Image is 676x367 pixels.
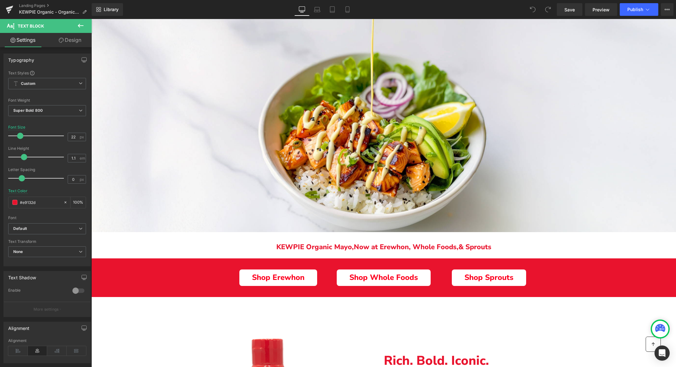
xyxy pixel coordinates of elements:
span: Preview [593,6,610,13]
span: KEWPIE Organic - Organic Japanese Mayonnaise - Umami Flavor [19,9,80,15]
div: Text Styles [8,70,86,75]
span: Library [104,7,119,12]
div: Font [8,216,86,220]
b: Custom [21,81,35,86]
a: Shop Erewhon [148,250,226,267]
a: Tablet [325,3,340,16]
p: More settings [34,307,59,312]
div: Text Transform [8,239,86,244]
div: Font Size [8,125,26,130]
b: None [13,249,23,254]
div: Typography [8,54,34,63]
span: & Sprouts [367,223,400,233]
span: ow at Erewhon, Whole Foods, [268,223,367,233]
div: Alignment [8,322,30,331]
div: Letter Spacing [8,168,86,172]
i: Default [13,226,27,231]
span: Publish [627,7,643,12]
div: Open Intercom Messenger [654,345,670,361]
span: N [262,223,268,233]
span: Save [564,6,575,13]
a: Laptop [310,3,325,16]
div: To enrich screen reader interactions, please activate Accessibility in Grammarly extension settings [292,335,585,355]
a: Shop Whole Foods [245,250,339,267]
div: Enable [8,288,66,294]
div: Line Height [8,146,86,151]
button: Redo [542,3,554,16]
button: Publish [620,3,658,16]
button: More settings [4,302,90,317]
div: Text Shadow [8,271,36,280]
a: Mobile [340,3,355,16]
a: Shop Sprouts [360,250,435,267]
a: New Library [92,3,123,16]
div: Alignment [8,339,86,343]
b: Super Bold 800 [13,108,43,113]
a: Landing Pages [19,3,92,8]
span: Shop Erewhon [161,254,213,263]
span: Shop Sprouts [373,254,422,263]
a: Design [47,33,93,47]
input: Color [20,199,60,206]
span: em [80,156,85,160]
span: px [80,135,85,139]
div: % [71,197,86,208]
div: Font Weight [8,98,86,103]
a: Preview [585,3,617,16]
p: Rich. Bold. Iconic. [292,335,585,349]
div: Text Color [8,189,28,193]
button: Undo [526,3,539,16]
span: Text Block [18,23,44,28]
a: Desktop [294,3,310,16]
span: Shop Whole Foods [258,254,327,263]
span: px [80,177,85,181]
button: More [661,3,673,16]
